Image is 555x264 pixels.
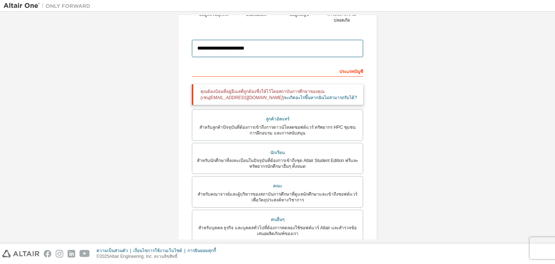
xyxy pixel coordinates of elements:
[270,150,285,155] font: นักเรียน
[96,248,128,253] font: ความเป็นส่วนตัว
[198,192,357,203] font: สำหรับคณาจารย์และผู้บริหารของสถาบันการศึกษาที่ดูแลนักศึกษาและเข้าถึงซอฟต์แวร์เพื่อวัตถุประสงค์ทาง...
[271,217,284,222] font: คนอื่นๆ
[188,248,216,253] font: การยินยอมคุกกี้
[209,95,283,100] font: [EMAIL_ADDRESS][DOMAIN_NAME]
[56,250,63,257] img: instagram.svg
[201,89,324,100] font: คุณต้องป้อนที่อยู่อีเมลที่ถูกต้องซึ่งให้ไว้โดยสถาบันการศึกษาของคุณ (เช่น
[197,158,358,169] font: สำหรับนักศึกษาที่ลงทะเบียนในปัจจุบันที่ต้องการเข้าถึงชุด Altair Student Edition ฟรีและทรัพยากรนัก...
[44,250,51,257] img: facebook.svg
[289,12,309,17] font: ข้อมูลบัญชี
[133,248,182,253] font: เงื่อนไขการใช้งานเว็บไซต์
[283,95,284,100] font: )
[2,250,39,257] img: altair_logo.svg
[284,95,357,100] a: จะเกิดอะไรขึ้นหากฉันไม่สามารถรับได้?
[68,250,75,257] img: linkedin.svg
[199,125,356,136] font: สำหรับลูกค้าปัจจุบันที่ต้องการเข้าถึงการดาวน์โหลดซอฟต์แวร์ ทรัพยากร HPC ชุมชน การฝึกอบรม และการสน...
[198,225,357,236] font: สำหรับบุคคล ธุรกิจ และบุคคลทั่วไปที่ต้องการทดลองใช้ซอฟต์แวร์ Altair และสำรวจข้อเสนอผลิตภัณฑ์ของเรา
[79,250,90,257] img: youtube.svg
[339,69,363,74] font: ประเภทบัญชี
[273,183,282,188] font: คณะ
[96,254,100,259] font: ©
[100,254,109,259] font: 2025
[4,2,94,9] img: อัลแทร์วัน
[246,12,266,17] font: ยืนยันอีเมล
[266,116,289,122] font: ลูกค้าอัลแทร์
[109,254,177,259] font: Altair Engineering, Inc. สงวนลิขสิทธิ์
[327,12,356,23] font: การตั้งค่าความปลอดภัย
[198,12,228,17] font: ข้อมูลส่วนบุคคล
